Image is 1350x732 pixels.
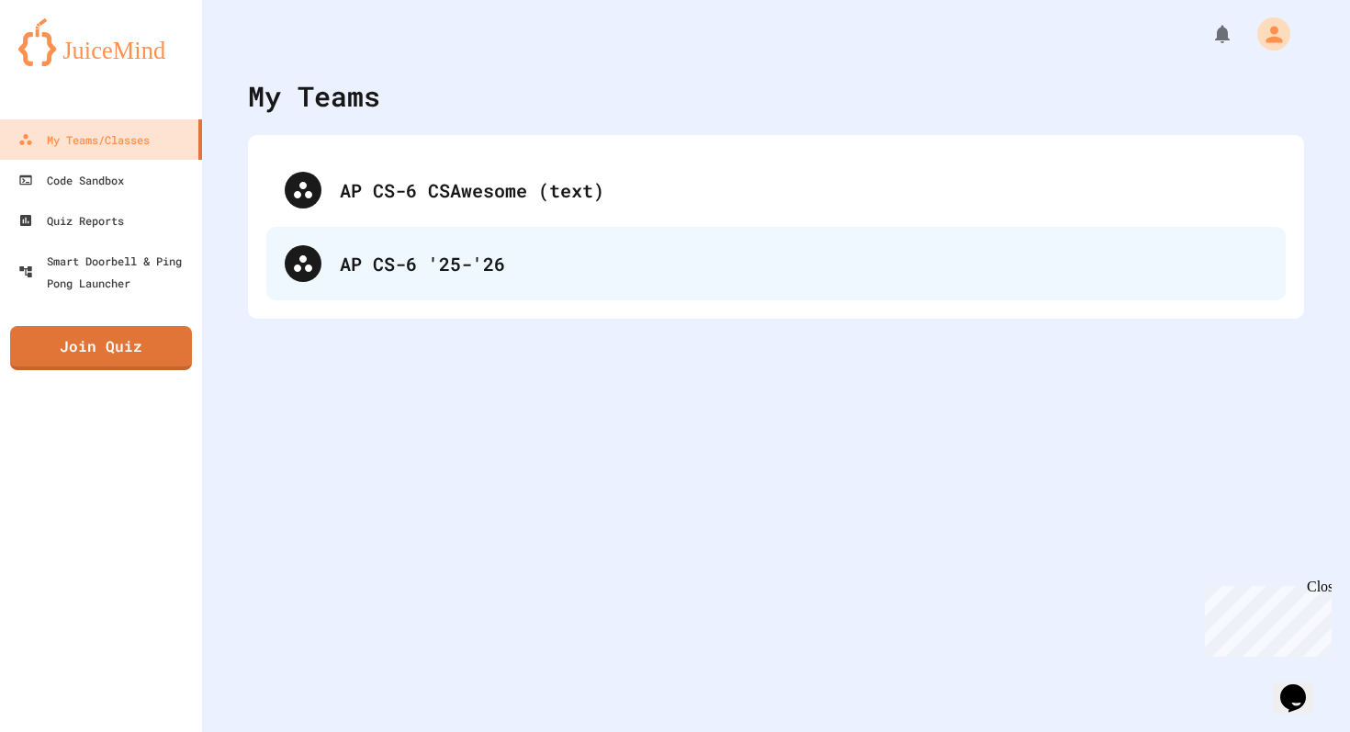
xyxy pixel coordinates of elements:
[1198,579,1332,657] iframe: chat widget
[248,75,380,117] div: My Teams
[18,169,124,191] div: Code Sandbox
[266,227,1286,300] div: AP CS-6 '25-'26
[7,7,127,117] div: Chat with us now!Close
[1177,18,1238,50] div: My Notifications
[18,18,184,66] img: logo-orange.svg
[18,209,124,231] div: Quiz Reports
[340,250,1267,277] div: AP CS-6 '25-'26
[266,153,1286,227] div: AP CS-6 CSAwesome (text)
[1238,13,1295,55] div: My Account
[340,176,1267,204] div: AP CS-6 CSAwesome (text)
[1273,659,1332,714] iframe: chat widget
[18,250,195,294] div: Smart Doorbell & Ping Pong Launcher
[10,326,192,370] a: Join Quiz
[18,129,150,151] div: My Teams/Classes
